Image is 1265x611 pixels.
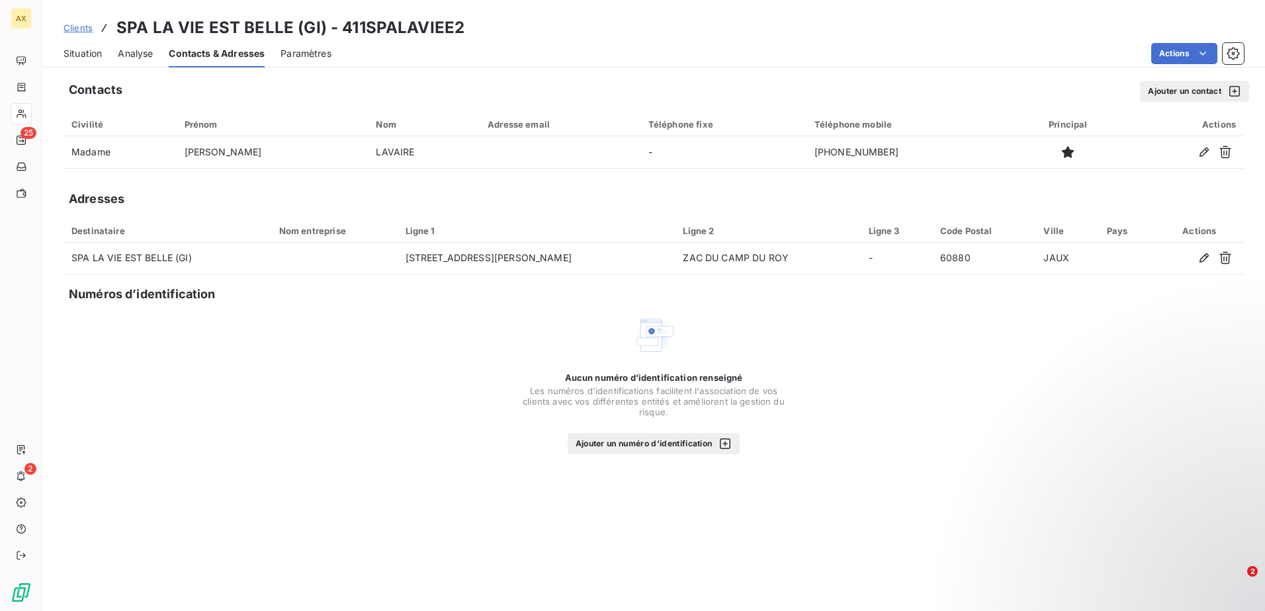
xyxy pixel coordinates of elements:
[869,225,924,236] div: Ligne 3
[24,463,36,475] span: 2
[71,119,169,130] div: Civilité
[21,127,36,139] span: 25
[406,225,668,236] div: Ligne 1
[1220,566,1252,598] iframe: Intercom live chat
[648,119,799,130] div: Téléphone fixe
[118,47,153,60] span: Analyse
[1247,566,1258,577] span: 2
[1151,43,1217,64] button: Actions
[169,47,265,60] span: Contacts & Adresses
[632,314,675,356] img: Empty state
[376,119,472,130] div: Nom
[1043,225,1090,236] div: Ville
[932,243,1036,274] td: 60880
[1132,119,1236,130] div: Actions
[69,190,124,208] h5: Adresses
[71,225,263,236] div: Destinataire
[64,22,93,33] span: Clients
[69,285,216,304] h5: Numéros d’identification
[675,243,860,274] td: ZAC DU CAMP DU ROY
[568,433,740,454] button: Ajouter un numéro d’identification
[368,136,480,168] td: LAVAIRE
[281,47,331,60] span: Paramètres
[814,119,1004,130] div: Téléphone mobile
[683,225,852,236] div: Ligne 2
[398,243,676,274] td: [STREET_ADDRESS][PERSON_NAME]
[11,582,32,603] img: Logo LeanPay
[1107,225,1147,236] div: Pays
[640,136,807,168] td: -
[116,16,464,40] h3: SPA LA VIE EST BELLE (GI) - 411SPALAVIEE2
[940,225,1028,236] div: Code Postal
[64,243,271,274] td: SPA LA VIE EST BELLE (GI)
[279,225,390,236] div: Nom entreprise
[185,119,361,130] div: Prénom
[1020,119,1116,130] div: Principal
[64,21,93,34] a: Clients
[565,372,743,383] span: Aucun numéro d’identification renseigné
[64,136,177,168] td: Madame
[177,136,369,168] td: [PERSON_NAME]
[807,136,1012,168] td: [PHONE_NUMBER]
[1163,225,1236,236] div: Actions
[521,386,786,417] span: Les numéros d'identifications facilitent l'association de vos clients avec vos différentes entité...
[1000,483,1265,575] iframe: Intercom notifications message
[1140,81,1249,102] button: Ajouter un contact
[1035,243,1098,274] td: JAUX
[488,119,632,130] div: Adresse email
[11,8,32,29] div: AX
[69,81,122,99] h5: Contacts
[64,47,102,60] span: Situation
[861,243,932,274] td: -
